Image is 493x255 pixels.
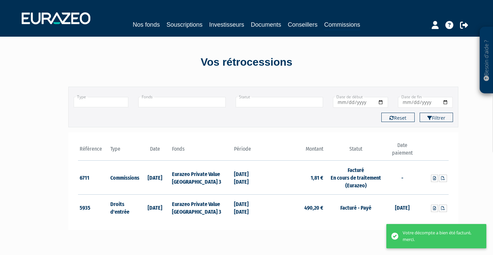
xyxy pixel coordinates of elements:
[170,161,232,195] td: Eurazeo Private Value [GEOGRAPHIC_DATA] 3
[483,30,490,90] p: Besoin d'aide ?
[78,194,109,220] td: 5935
[263,142,325,161] th: Montant
[232,194,263,220] td: [DATE] [DATE]
[325,161,387,195] td: Facturé En cours de traitement (Eurazeo)
[140,142,171,161] th: Date
[288,20,318,29] a: Conseillers
[78,142,109,161] th: Référence
[324,20,360,30] a: Commissions
[232,142,263,161] th: Période
[325,142,387,161] th: Statut
[57,55,437,70] div: Vos rétrocessions
[387,194,418,220] td: [DATE]
[263,161,325,195] td: 1,81 €
[109,194,140,220] td: Droits d'entrée
[170,142,232,161] th: Fonds
[403,230,476,243] div: Votre décompte a bien été facturé, merci.
[325,194,387,220] td: Facturé - Payé
[109,161,140,195] td: Commissions
[232,161,263,195] td: [DATE] [DATE]
[78,161,109,195] td: 6711
[140,194,171,220] td: [DATE]
[140,161,171,195] td: [DATE]
[109,142,140,161] th: Type
[133,20,160,29] a: Nos fonds
[263,194,325,220] td: 490,20 €
[22,12,90,24] img: 1732889491-logotype_eurazeo_blanc_rvb.png
[387,142,418,161] th: Date paiement
[420,113,453,122] button: Filtrer
[251,20,281,29] a: Documents
[381,113,415,122] button: Reset
[170,194,232,220] td: Eurazeo Private Value [GEOGRAPHIC_DATA] 3
[387,161,418,195] td: -
[166,20,202,29] a: Souscriptions
[209,20,244,29] a: Investisseurs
